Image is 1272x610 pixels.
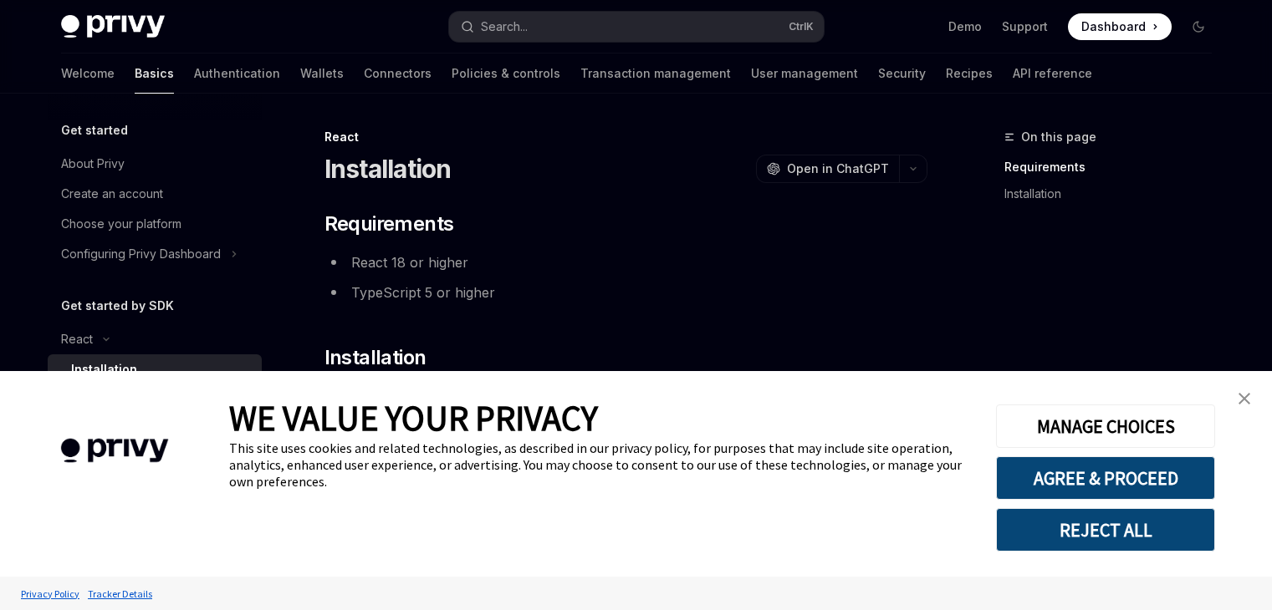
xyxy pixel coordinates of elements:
a: Wallets [300,53,344,94]
a: Authentication [194,53,280,94]
button: REJECT ALL [996,508,1215,552]
button: Toggle Configuring Privy Dashboard section [48,239,262,269]
button: Toggle dark mode [1185,13,1212,40]
h5: Get started [61,120,128,140]
a: Demo [948,18,982,35]
a: Tracker Details [84,579,156,608]
a: Welcome [61,53,115,94]
button: Open search [449,12,824,42]
a: Support [1002,18,1048,35]
a: Privacy Policy [17,579,84,608]
div: React [61,329,93,349]
img: company logo [25,414,204,487]
button: Open in ChatGPT [756,155,899,183]
span: Installation [324,344,427,371]
button: Toggle React section [48,324,262,354]
div: Create an account [61,184,163,204]
button: MANAGE CHOICES [996,404,1215,448]
h5: Get started by SDK [61,296,174,316]
a: Security [878,53,926,94]
li: React 18 or higher [324,251,927,274]
a: Installation [1004,180,1225,207]
a: Connectors [364,53,432,94]
a: Requirements [1004,154,1225,180]
div: Choose your platform [61,214,181,234]
div: React [324,129,927,145]
span: WE VALUE YOUR PRIVACY [229,396,598,440]
span: Open in ChatGPT [787,160,889,177]
div: Installation [71,359,137,379]
a: About Privy [48,149,262,179]
span: Ctrl K [789,20,814,33]
a: Transaction management [580,53,731,94]
img: dark logo [61,15,165,38]
a: API reference [1013,53,1092,94]
a: Recipes [946,53,993,94]
a: User management [751,53,858,94]
a: Installation [48,354,262,384]
a: Policies & controls [452,53,560,94]
h1: Installation [324,154,452,184]
div: Search... [481,17,528,37]
a: Create an account [48,179,262,209]
span: Dashboard [1081,18,1146,35]
div: About Privy [61,154,125,174]
div: This site uses cookies and related technologies, as described in our privacy policy, for purposes... [229,440,971,490]
a: Basics [135,53,174,94]
a: Choose your platform [48,209,262,239]
a: Dashboard [1068,13,1172,40]
img: close banner [1239,393,1250,404]
div: Configuring Privy Dashboard [61,244,221,264]
span: Requirements [324,211,454,237]
a: close banner [1228,382,1261,415]
li: TypeScript 5 or higher [324,281,927,304]
button: AGREE & PROCEED [996,456,1215,500]
span: On this page [1021,127,1096,147]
